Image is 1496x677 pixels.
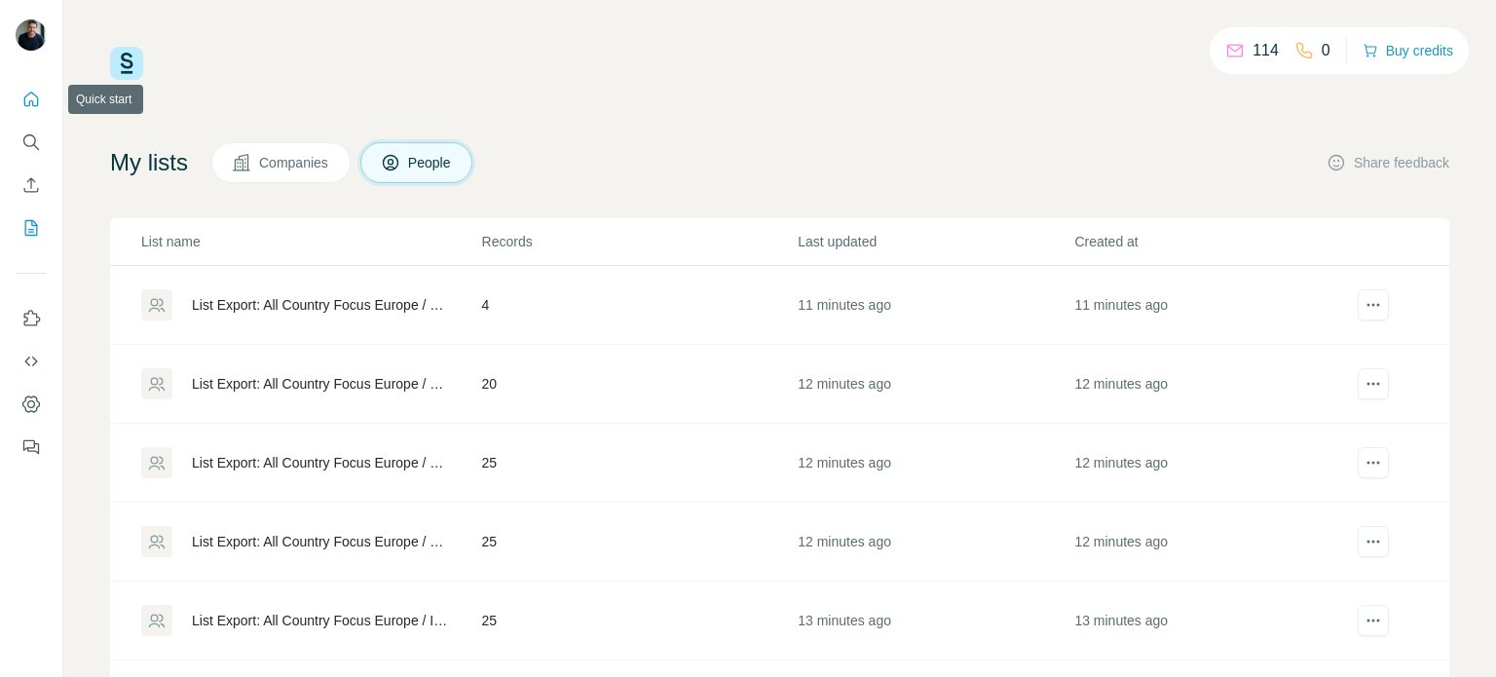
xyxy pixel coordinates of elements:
[1358,289,1389,320] button: actions
[16,82,47,117] button: Quick start
[481,266,798,345] td: 4
[481,345,798,424] td: 20
[1358,368,1389,399] button: actions
[797,424,1073,503] td: 12 minutes ago
[1073,345,1350,424] td: 12 minutes ago
[1074,232,1349,251] p: Created at
[1363,37,1453,64] button: Buy credits
[481,582,798,660] td: 25
[16,125,47,160] button: Search
[1073,424,1350,503] td: 12 minutes ago
[141,232,480,251] p: List name
[1322,39,1330,62] p: 0
[797,345,1073,424] td: 12 minutes ago
[192,611,449,630] div: List Export: All Country Focus Europe / Innovation / Baggage - [DATE] 13:50
[481,424,798,503] td: 25
[16,387,47,422] button: Dashboard
[797,582,1073,660] td: 13 minutes ago
[192,532,449,551] div: List Export: All Country Focus Europe / QESH / T&L - [DATE] 13:51
[259,153,330,172] span: Companies
[1073,582,1350,660] td: 13 minutes ago
[798,232,1072,251] p: Last updated
[16,344,47,379] button: Use Surfe API
[1358,526,1389,557] button: actions
[16,430,47,465] button: Feedback
[481,503,798,582] td: 25
[16,301,47,336] button: Use Surfe on LinkedIn
[482,232,797,251] p: Records
[192,453,449,472] div: List Export: All Country Focus Europe / QESH / T&L - [DATE] 13:51
[1358,605,1389,636] button: actions
[1358,447,1389,478] button: actions
[797,266,1073,345] td: 11 minutes ago
[192,295,449,315] div: List Export: All Country Focus Europe / Warehouse director / T&L - [DATE] 13:52
[1073,266,1350,345] td: 11 minutes ago
[408,153,453,172] span: People
[16,210,47,245] button: My lists
[797,503,1073,582] td: 12 minutes ago
[192,374,449,394] div: List Export: All Country Focus Europe / QESH / T&L - [DATE] 13:51
[1073,503,1350,582] td: 12 minutes ago
[1327,153,1449,172] button: Share feedback
[110,147,188,178] h4: My lists
[110,47,143,80] img: Surfe Logo
[16,168,47,203] button: Enrich CSV
[1253,39,1279,62] p: 114
[16,19,47,51] img: Avatar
